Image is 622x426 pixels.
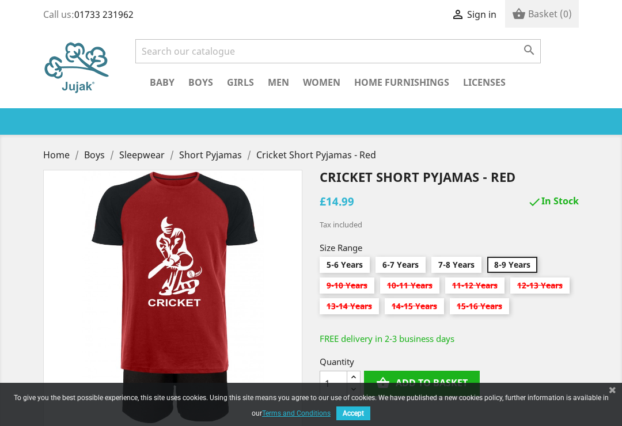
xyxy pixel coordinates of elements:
i: check [528,195,541,209]
span: 12,964 verified reviews [301,116,407,129]
a: Licenses [457,75,511,92]
i:  [522,43,536,57]
span: Boys [84,149,105,161]
input: Search [135,39,541,63]
i:  [451,9,465,22]
a:  Sign in [451,8,496,21]
input: Quantity [320,371,347,396]
span: Home [43,149,70,161]
span: Quantity [320,356,579,367]
i: shopping_basket [512,8,526,22]
span: FREE delivery in 2-3 business days [320,333,454,344]
button:  [519,43,540,58]
span: Sleepwear [119,149,165,161]
a: Boys [84,149,107,161]
div: Call us: [43,9,134,20]
div: To give you the best possible experience, this site uses cookies. Using this site means you agree... [12,394,610,423]
span: Sign in [467,8,496,21]
a: 01733 231962 [74,8,134,21]
span: £14.99 [320,193,354,209]
button: shopping_basketAdd to basket [364,371,480,396]
h1: Cricket Short Pyjamas - Red [320,170,579,184]
a: Sleepwear [119,149,167,161]
span: Size Range [320,242,579,253]
span: (0) [560,7,572,20]
div: Tax included [320,219,579,230]
a: Home [43,149,72,161]
span: Short Pyjamas [179,149,242,161]
a: Home Furnishings [348,75,455,92]
a: Terms and Conditions [262,405,331,420]
span: In Stock [528,195,579,209]
a: Men [262,75,295,92]
a: Women [297,75,346,92]
a: Girls [221,75,260,92]
button: Accept [336,406,370,420]
a: Cricket Short Pyjamas - Red [256,149,376,161]
i: shopping_basket [376,377,390,391]
a: Boys [183,75,219,92]
a: Baby [144,75,180,92]
a: 12,964 verified reviews [232,119,407,131]
a: Short Pyjamas [179,149,244,161]
img: Jujak [43,39,113,97]
span: Basket [528,7,557,20]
